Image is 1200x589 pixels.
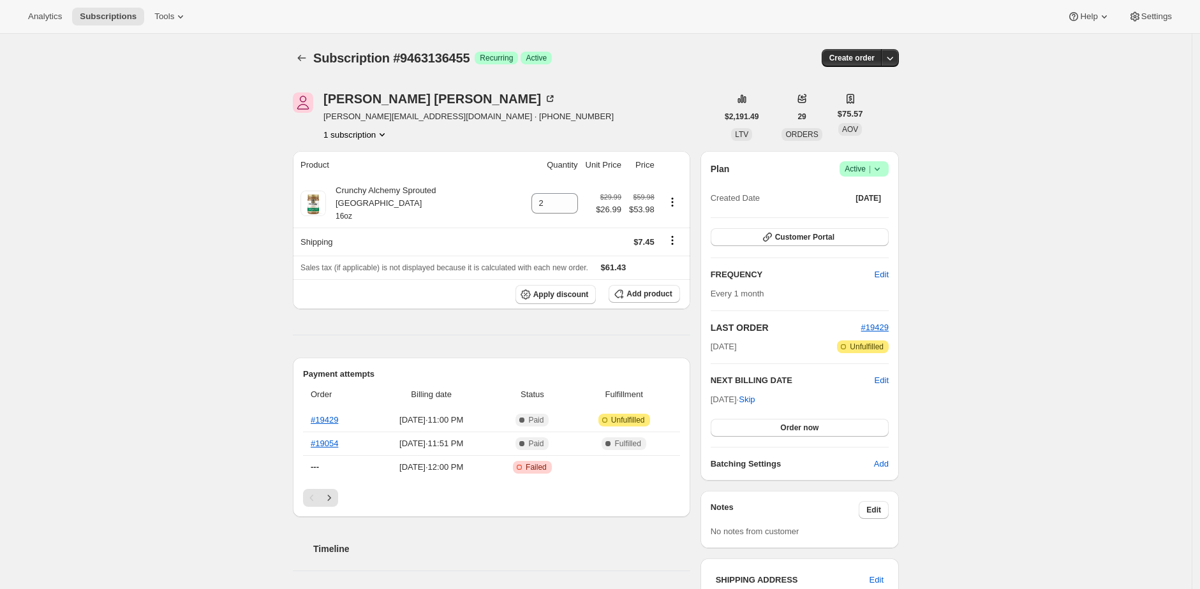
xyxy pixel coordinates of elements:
span: Subscription #9463136455 [313,51,470,65]
span: Active [845,163,884,175]
span: ORDERS [785,130,818,139]
span: [DATE] [856,193,881,203]
span: Order now [780,423,819,433]
th: Quantity [528,151,582,179]
span: $2,191.49 [725,112,759,122]
span: Every 1 month [711,289,764,298]
span: $26.99 [596,203,621,216]
span: Created Date [711,192,760,205]
h2: FREQUENCY [711,268,875,281]
th: Shipping [293,228,528,256]
span: Edit [870,574,884,586]
img: product img [300,191,326,216]
button: Edit [875,374,889,387]
div: Crunchy Alchemy Sprouted [GEOGRAPHIC_DATA] [326,184,524,222]
span: 29 [797,112,806,122]
button: Settings [1121,8,1180,25]
button: Product actions [323,128,389,141]
span: Paid [528,439,544,449]
span: LTV [735,130,748,139]
span: Billing date [374,388,489,401]
button: Order now [711,419,889,437]
button: Skip [731,389,762,410]
button: Apply discount [515,285,596,304]
button: Create order [822,49,882,67]
span: Analytics [28,11,62,22]
button: $2,191.49 [717,108,766,126]
th: Price [625,151,658,179]
span: Add product [626,289,672,299]
span: Help [1080,11,1097,22]
span: Apply discount [533,289,589,300]
span: Failed [526,462,547,472]
button: Next [320,489,338,507]
small: 16oz [336,212,352,221]
button: Shipping actions [662,233,683,247]
a: #19429 [861,323,889,332]
th: Unit Price [582,151,625,179]
span: $7.45 [633,237,655,247]
h2: Timeline [313,542,690,555]
span: --- [311,462,319,472]
button: Product actions [662,195,683,209]
span: $53.98 [629,203,655,216]
button: #19429 [861,321,889,334]
span: Fulfilled [614,439,641,449]
span: Skip [739,393,755,406]
span: $75.57 [838,108,863,120]
span: [DATE] · 11:00 PM [374,414,489,426]
button: Analytics [20,8,70,25]
span: | [869,164,871,174]
span: Subscriptions [80,11,137,22]
button: Subscriptions [293,49,311,67]
span: Fulfillment [576,388,672,401]
span: Edit [875,268,889,281]
span: Edit [866,505,881,515]
span: $61.43 [601,263,626,272]
span: Add [874,458,889,470]
button: Add [866,454,896,474]
h3: SHIPPING ADDRESS [716,574,870,586]
span: Status [496,388,568,401]
h6: Batching Settings [711,458,874,470]
span: [PERSON_NAME][EMAIL_ADDRESS][DOMAIN_NAME] · [PHONE_NUMBER] [323,110,614,123]
button: Tools [147,8,195,25]
span: [DATE] · 12:00 PM [374,461,489,474]
a: #19429 [311,415,338,425]
small: $29.99 [600,193,621,201]
h2: Payment attempts [303,368,680,381]
span: [DATE] · 11:51 PM [374,437,489,450]
span: Sales tax (if applicable) is not displayed because it is calculated with each new order. [300,263,588,272]
nav: Pagination [303,489,680,507]
span: Settings [1141,11,1172,22]
span: Unfulfilled [850,342,884,352]
span: Paid [528,415,544,425]
th: Order [303,381,370,409]
span: Create order [829,53,875,63]
button: Help [1060,8,1118,25]
span: Unfulfilled [611,415,645,425]
button: Subscriptions [72,8,144,25]
small: $59.98 [633,193,655,201]
button: [DATE] [848,189,889,207]
span: Tools [154,11,174,22]
span: Customer Portal [775,232,834,242]
h2: LAST ORDER [711,321,861,334]
button: Add product [609,285,679,303]
button: Edit [867,265,896,285]
th: Product [293,151,528,179]
span: AOV [842,125,858,134]
h2: Plan [711,163,730,175]
button: 29 [790,108,813,126]
span: [DATE] · [711,395,755,404]
span: Jeffry Fawcett [293,92,313,113]
div: [PERSON_NAME] [PERSON_NAME] [323,92,556,105]
span: Recurring [480,53,513,63]
span: Active [526,53,547,63]
h3: Notes [711,501,859,519]
button: Customer Portal [711,228,889,246]
span: No notes from customer [711,527,799,536]
a: #19054 [311,439,338,448]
